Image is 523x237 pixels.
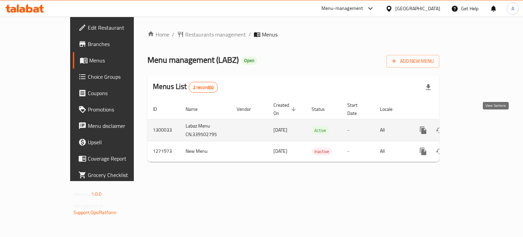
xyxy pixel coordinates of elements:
[73,19,158,36] a: Edit Restaurant
[73,85,158,101] a: Coupons
[153,82,218,93] h2: Menus List
[73,69,158,85] a: Choice Groups
[273,147,287,155] span: [DATE]
[189,82,218,93] div: Total records count
[273,125,287,134] span: [DATE]
[342,119,375,141] td: -
[386,55,439,68] button: Add New Menu
[89,56,152,64] span: Menus
[375,119,410,141] td: All
[186,105,206,113] span: Name
[73,134,158,150] a: Upsell
[74,190,90,198] span: Version:
[410,99,486,120] th: Actions
[88,24,152,32] span: Edit Restaurant
[312,105,334,113] span: Status
[180,141,231,162] td: New Menu
[91,190,102,198] span: 1.0.0
[312,148,332,155] span: Inactive
[88,105,152,114] span: Promotions
[431,122,448,138] button: Change Status
[73,118,158,134] a: Menu disclaimer
[249,30,251,39] li: /
[395,5,440,12] div: [GEOGRAPHIC_DATA]
[147,141,180,162] td: 1271973
[88,40,152,48] span: Branches
[415,122,431,138] button: more
[312,127,329,134] span: Active
[380,105,401,113] span: Locale
[74,208,117,217] a: Support.OpsPlatform
[431,143,448,160] button: Change Status
[147,119,180,141] td: 1300033
[321,4,363,13] div: Menu-management
[415,143,431,160] button: more
[88,73,152,81] span: Choice Groups
[73,101,158,118] a: Promotions
[177,30,246,39] a: Restaurants management
[237,105,260,113] span: Vendor
[241,57,257,65] div: Open
[73,167,158,183] a: Grocery Checklist
[147,99,486,162] table: enhanced table
[147,52,239,68] span: Menu management ( LABZ )
[73,52,158,69] a: Menus
[172,30,174,39] li: /
[74,201,105,210] span: Get support on:
[392,57,434,65] span: Add New Menu
[88,154,152,163] span: Coverage Report
[73,36,158,52] a: Branches
[189,84,218,91] span: 2 record(s)
[185,30,246,39] span: Restaurants management
[88,138,152,146] span: Upsell
[73,150,158,167] a: Coverage Report
[511,5,514,12] span: A
[147,30,169,39] a: Home
[420,79,437,95] div: Export file
[153,105,166,113] span: ID
[180,119,231,141] td: Labaz Menu CN.339502795
[88,122,152,130] span: Menu disclaimer
[273,101,298,117] span: Created On
[375,141,410,162] td: All
[262,30,278,39] span: Menus
[88,171,152,179] span: Grocery Checklist
[147,30,439,39] nav: breadcrumb
[88,89,152,97] span: Coupons
[347,101,366,117] span: Start Date
[342,141,375,162] td: -
[241,58,257,63] span: Open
